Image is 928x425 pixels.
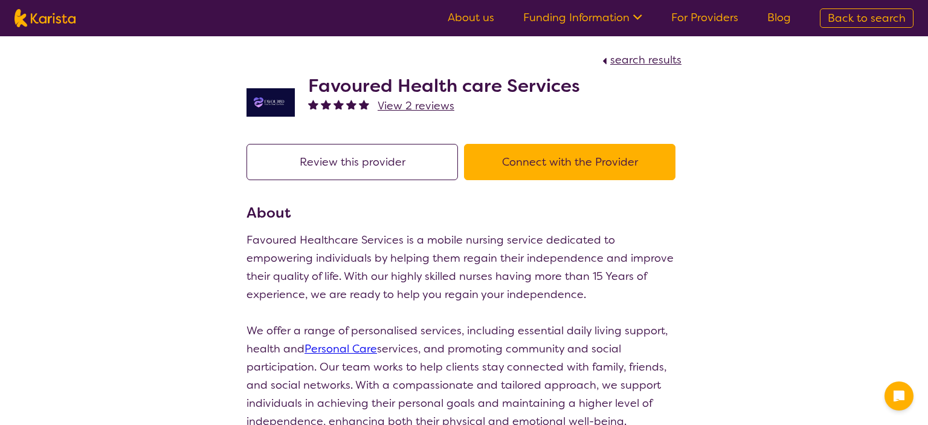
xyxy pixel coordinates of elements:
a: Blog [767,10,791,25]
span: Back to search [828,11,906,25]
img: fullstar [359,99,369,109]
span: View 2 reviews [378,99,454,113]
button: Connect with the Provider [464,144,675,180]
img: Karista logo [14,9,76,27]
button: Review this provider [246,144,458,180]
a: Funding Information [523,10,642,25]
a: Connect with the Provider [464,155,681,169]
h2: Favoured Health care Services [308,75,580,97]
a: Personal Care [304,342,377,356]
a: Back to search [820,8,913,28]
img: fullstar [333,99,344,109]
a: Review this provider [246,155,464,169]
h3: About [246,202,681,224]
a: search results [599,53,681,67]
a: For Providers [671,10,738,25]
img: fullstar [308,99,318,109]
img: spjntjxwpfwxtoeuvfta.png [246,88,295,117]
a: About us [448,10,494,25]
a: View 2 reviews [378,97,454,115]
p: Favoured Healthcare Services is a mobile nursing service dedicated to empowering individuals by h... [246,231,681,303]
span: search results [610,53,681,67]
img: fullstar [321,99,331,109]
img: fullstar [346,99,356,109]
